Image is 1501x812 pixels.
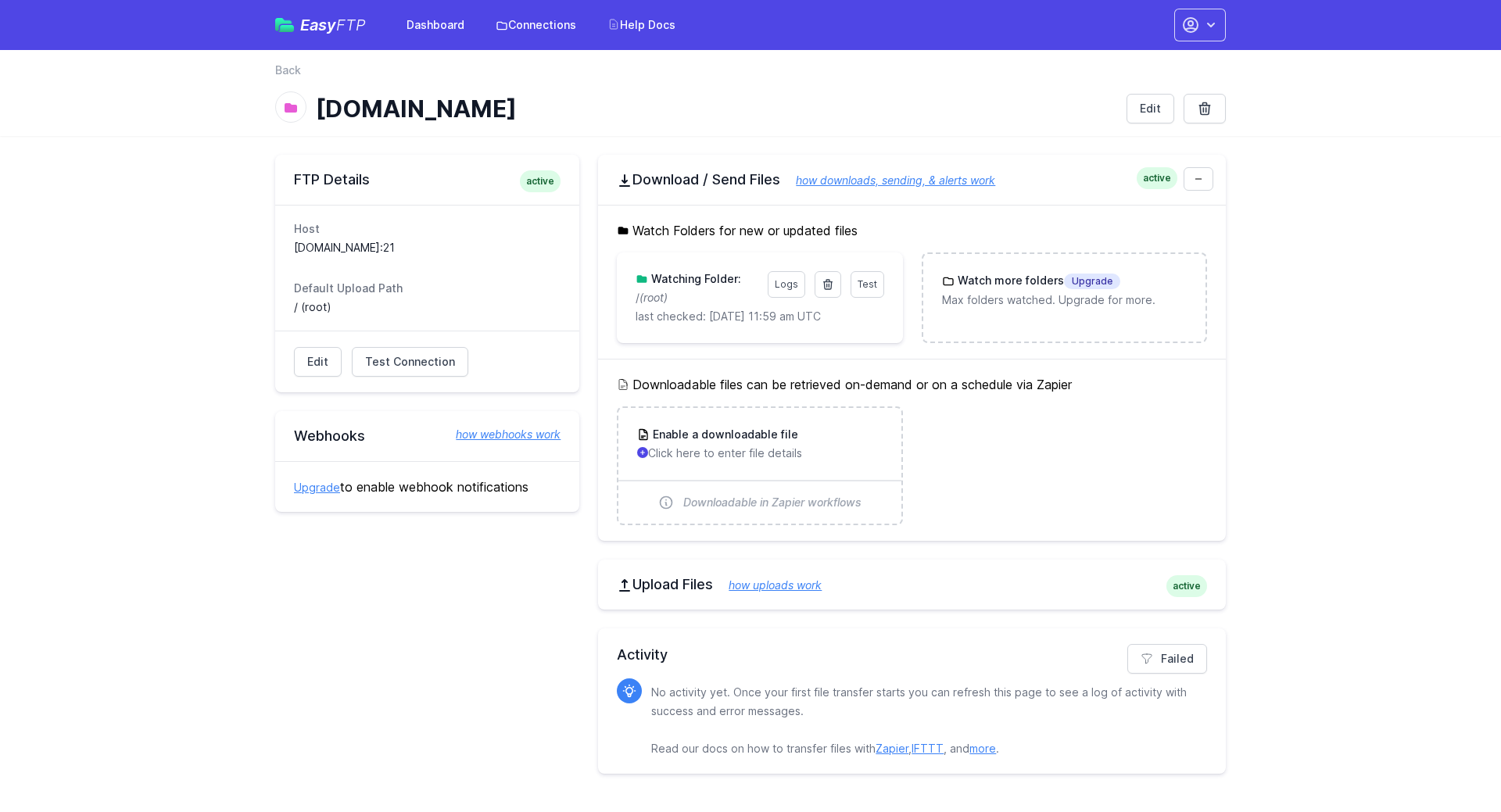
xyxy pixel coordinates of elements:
a: Connections [486,11,586,39]
a: how downloads, sending, & alerts work [780,173,995,187]
div: to enable webhook notifications [275,461,579,512]
a: IFTTT [912,742,944,755]
a: Logs [768,271,805,298]
a: more [969,742,996,755]
a: Enable a downloadable file Click here to enter file details Downloadable in Zapier workflows [618,408,901,524]
a: Zapier [876,742,908,755]
p: No activity yet. Once your first file transfer starts you can refresh this page to see a log of a... [651,683,1195,758]
a: Test [851,271,884,298]
dd: [DOMAIN_NAME]:21 [294,240,561,256]
span: active [1166,575,1207,597]
a: Help Docs [598,11,685,39]
h2: Upload Files [617,575,1207,594]
h3: Watch more folders [955,273,1120,289]
dd: / (root) [294,299,561,315]
h5: Watch Folders for new or updated files [617,221,1207,240]
p: Max folders watched. Upgrade for more. [942,292,1187,308]
h5: Downloadable files can be retrieved on-demand or on a schedule via Zapier [617,375,1207,394]
img: easyftp_logo.png [275,18,294,32]
nav: Breadcrumb [275,63,1226,88]
a: Upgrade [294,481,340,494]
dt: Default Upload Path [294,281,561,296]
span: active [520,170,561,192]
a: Back [275,63,301,78]
h3: Enable a downloadable file [650,427,798,442]
a: Dashboard [397,11,474,39]
a: Watch more foldersUpgrade Max folders watched. Upgrade for more. [923,254,1205,327]
h3: Watching Folder: [648,271,741,287]
a: Edit [294,347,342,377]
i: (root) [639,291,668,304]
h2: Webhooks [294,427,561,445]
span: active [1137,167,1177,189]
span: Downloadable in Zapier workflows [683,495,862,510]
h2: FTP Details [294,170,561,189]
h2: Activity [617,644,1207,666]
a: Failed [1127,644,1207,674]
dt: Host [294,221,561,237]
span: Easy [300,17,366,33]
a: Edit [1127,94,1174,123]
span: Test [858,278,877,290]
span: Test Connection [365,354,455,370]
h2: Download / Send Files [617,170,1207,189]
a: Test Connection [352,347,468,377]
a: how webhooks work [440,427,561,442]
p: / [636,290,758,306]
span: FTP [336,16,366,34]
p: last checked: [DATE] 11:59 am UTC [636,309,883,324]
span: Upgrade [1064,274,1120,289]
h1: [DOMAIN_NAME] [316,95,1114,123]
a: how uploads work [713,578,822,592]
a: EasyFTP [275,17,366,33]
p: Click here to enter file details [637,445,882,461]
